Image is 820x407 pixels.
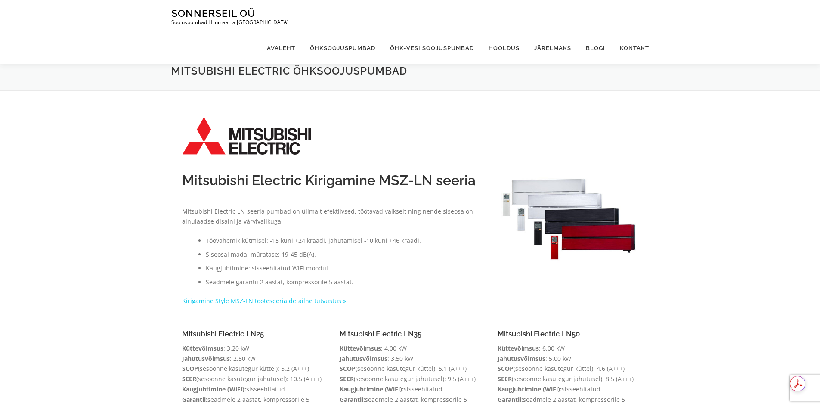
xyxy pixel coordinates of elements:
[182,364,198,373] strong: SCOP
[498,330,638,338] h4: Mitsubishi Electric LN50
[498,385,562,393] strong: Kaugjuhtimine (WiFi):
[498,375,512,383] strong: SEER
[340,385,404,393] strong: Kaugjuhtimine (WiFi):
[182,395,207,404] strong: Garantii:
[613,32,649,64] a: Kontakt
[171,7,255,19] a: Sonnerseil OÜ
[182,172,476,188] span: Mitsubishi Electric Kirigamine MSZ-LN seeria
[340,354,387,363] strong: Jahutusvõimsus
[498,395,523,404] strong: Garantii:
[340,364,356,373] strong: SCOP
[498,364,514,373] strong: SCOP
[340,330,480,338] h4: Mitsubishi Electric LN35
[498,172,638,263] img: Mitsubishi Electric MSZ-LN50VG
[182,344,223,352] strong: Küttevõimsus
[206,277,480,287] li: Seadmele garantii 2 aastat, kompressorile 5 aastat.
[481,32,527,64] a: Hooldus
[182,354,230,363] strong: Jahutusvõimsus
[340,395,365,404] strong: Garantii:
[383,32,481,64] a: Õhk-vesi soojuspumbad
[182,297,346,305] a: Kirigamine Style MSZ-LN tooteseeria detailne tutvustus »
[182,206,480,227] p: Mitsubishi Electric LN-seeria pumbad on ülimalt efektiivsed, töötavad vaikselt ning nende siseosa...
[171,64,649,78] h1: Mitsubishi Electric õhksoojuspumbad
[579,32,613,64] a: Blogi
[260,32,303,64] a: Avaleht
[182,375,196,383] strong: SEER
[498,344,539,352] strong: Küttevõimsus
[182,385,246,393] strong: Kaugjuhtimine (WiFi):
[340,375,354,383] strong: SEER
[206,236,480,246] li: Töövahemik kütmisel: -15 kuni +24 kraadi, jahutamisel -10 kuni +46 kraadi.
[171,19,289,25] p: Soojuspumbad Hiiumaal ja [GEOGRAPHIC_DATA]
[303,32,383,64] a: Õhksoojuspumbad
[527,32,579,64] a: Järelmaks
[206,249,480,260] li: Siseosal madal müratase: 19-45 dB(A).
[498,354,545,363] strong: Jahutusvõimsus
[182,117,311,155] img: Mitsubishi_Electric_logo.svg
[182,330,323,338] h4: Mitsubishi Electric LN25
[340,344,381,352] strong: Küttevõimsus
[206,263,480,273] li: Kaugjuhtimine: sisseehitatud WiFi moodul.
